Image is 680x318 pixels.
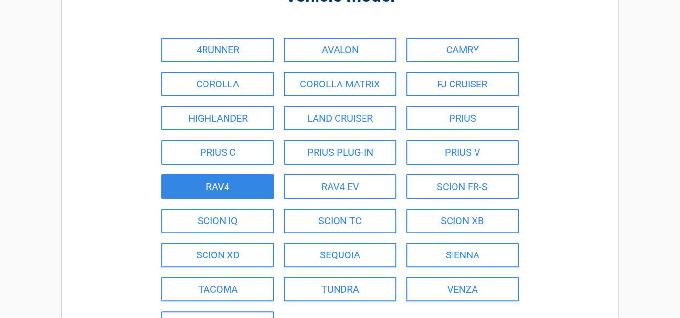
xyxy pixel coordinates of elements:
a: FJ CRUISER [406,72,519,96]
a: TUNDRA [284,277,396,301]
a: PRIUS PLUG-IN [284,140,396,165]
a: COROLLA [161,72,274,96]
a: TACOMA [161,277,274,301]
a: SCION XB [406,209,519,233]
a: PRIUS V [406,140,519,165]
a: PRIUS [406,106,519,130]
a: VENZA [406,277,519,301]
a: PRIUS C [161,140,274,165]
a: RAV4 [161,174,274,199]
a: SEQUOIA [284,243,396,267]
a: SIENNA [406,243,519,267]
a: RAV4 EV [284,174,396,199]
a: SCION FR-S [406,174,519,199]
a: AVALON [284,38,396,62]
a: SCION IQ [161,209,274,233]
a: HIGHLANDER [161,106,274,130]
a: CAMRY [406,38,519,62]
a: 4RUNNER [161,38,274,62]
a: SCION TC [284,209,396,233]
a: SCION XD [161,243,274,267]
a: COROLLA MATRIX [284,72,396,96]
a: LAND CRUISER [284,106,396,130]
